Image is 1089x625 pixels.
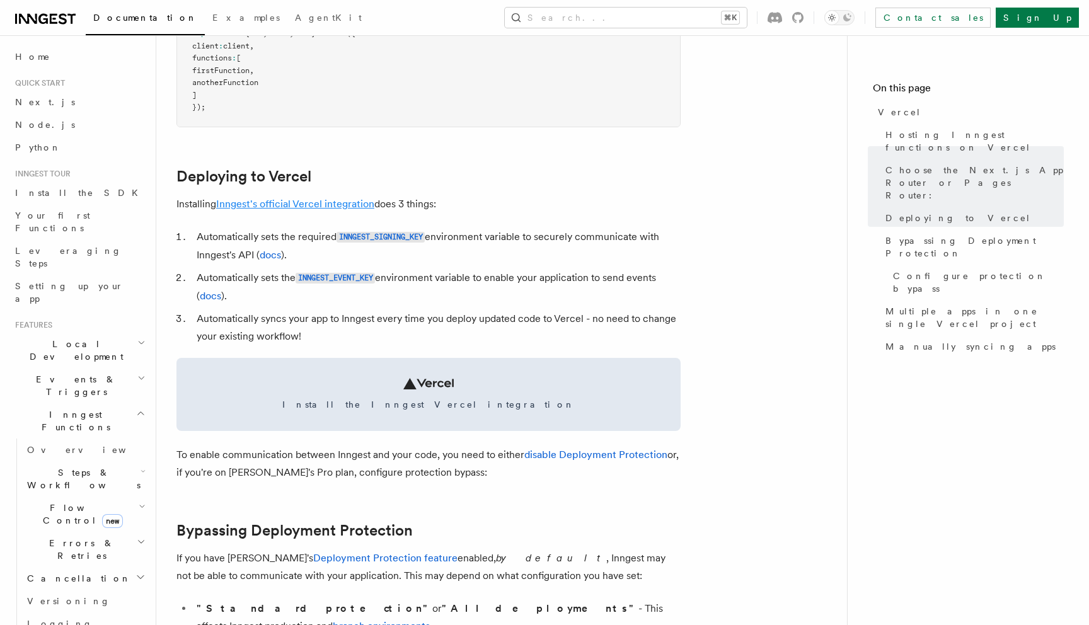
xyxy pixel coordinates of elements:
span: Documentation [93,13,197,23]
a: Configure protection bypass [888,265,1064,300]
a: Node.js [10,113,148,136]
a: Hosting Inngest functions on Vercel [880,123,1064,159]
a: Overview [22,439,148,461]
span: Setting up your app [15,281,124,304]
span: , [250,42,254,50]
a: Versioning [22,590,148,612]
strong: "All deployments" [442,602,638,614]
a: Leveraging Steps [10,239,148,275]
button: Flow Controlnew [22,496,148,532]
button: Steps & Workflows [22,461,148,496]
li: Automatically sets the environment variable to enable your application to send events ( ). [193,269,681,305]
span: Leveraging Steps [15,246,122,268]
span: Local Development [10,338,137,363]
span: Bypassing Deployment Protection [885,234,1064,260]
a: INNGEST_EVENT_KEY [296,272,375,284]
span: Next.js [15,97,75,107]
span: AgentKit [295,13,362,23]
button: Events & Triggers [10,368,148,403]
a: Bypassing Deployment Protection [880,229,1064,265]
span: Manually syncing apps [885,340,1056,353]
span: Home [15,50,50,63]
span: Inngest Functions [10,408,136,433]
a: Inngest's official Vercel integration [216,198,374,210]
span: firstFunction [192,66,250,75]
a: Manually syncing apps [880,335,1064,358]
h4: On this page [873,81,1064,101]
a: docs [200,290,221,302]
p: If you have [PERSON_NAME]'s enabled, , Inngest may not be able to communicate with your applicati... [176,549,681,585]
a: disable Deployment Protection [524,449,667,461]
em: by default [496,552,606,564]
span: Cancellation [22,572,131,585]
p: To enable communication between Inngest and your code, you need to either or, if you're on [PERSO... [176,446,681,481]
a: docs [260,249,281,261]
a: Home [10,45,148,68]
span: Choose the Next.js App Router or Pages Router: [885,164,1064,202]
span: client [192,42,219,50]
span: Quick start [10,78,65,88]
kbd: ⌘K [722,11,739,24]
span: }); [192,103,205,112]
a: Install the SDK [10,181,148,204]
strong: "Standard protection" [197,602,432,614]
code: INNGEST_SIGNING_KEY [337,232,425,243]
span: Hosting Inngest functions on Vercel [885,129,1064,154]
a: Choose the Next.js App Router or Pages Router: [880,159,1064,207]
a: Multiple apps in one single Vercel project [880,300,1064,335]
span: : [232,54,236,62]
a: Examples [205,4,287,34]
span: Multiple apps in one single Vercel project [885,305,1064,330]
li: Automatically sets the required environment variable to securely communicate with Inngest's API ( ). [193,228,681,264]
span: Node.js [15,120,75,130]
span: , [250,66,254,75]
a: INNGEST_SIGNING_KEY [337,231,425,243]
span: Errors & Retries [22,537,137,562]
span: Configure protection bypass [893,270,1064,295]
a: Documentation [86,4,205,35]
span: Flow Control [22,502,139,527]
span: Install the SDK [15,188,146,198]
span: ] [192,91,197,100]
span: Overview [27,445,157,455]
span: Install the Inngest Vercel integration [192,398,665,411]
li: Automatically syncs your app to Inngest every time you deploy updated code to Vercel - no need to... [193,310,681,345]
button: Inngest Functions [10,403,148,439]
button: Cancellation [22,567,148,590]
a: Deployment Protection feature [313,552,458,564]
span: new [102,514,123,528]
button: Search...⌘K [505,8,747,28]
a: Setting up your app [10,275,148,310]
a: Contact sales [875,8,991,28]
span: Deploying to Vercel [885,212,1031,224]
a: Deploying to Vercel [880,207,1064,229]
button: Errors & Retries [22,532,148,567]
span: client [223,42,250,50]
a: Next.js [10,91,148,113]
span: functions [192,54,232,62]
span: Python [15,142,61,152]
a: Deploying to Vercel [176,168,311,185]
p: Installing does 3 things: [176,195,681,213]
span: anotherFunction [192,78,258,87]
a: Sign Up [996,8,1079,28]
a: Vercel [873,101,1064,123]
code: INNGEST_EVENT_KEY [296,273,375,284]
span: Examples [212,13,280,23]
button: Local Development [10,333,148,368]
a: AgentKit [287,4,369,34]
span: [ [236,54,241,62]
span: Vercel [878,106,921,118]
a: Bypassing Deployment Protection [176,522,413,539]
button: Toggle dark mode [824,10,855,25]
a: Your first Functions [10,204,148,239]
a: Install the Inngest Vercel integration [176,358,681,431]
span: Inngest tour [10,169,71,179]
span: Steps & Workflows [22,466,141,491]
span: Versioning [27,596,110,606]
span: Features [10,320,52,330]
a: Python [10,136,148,159]
span: Events & Triggers [10,373,137,398]
span: : [219,42,223,50]
span: Your first Functions [15,210,90,233]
